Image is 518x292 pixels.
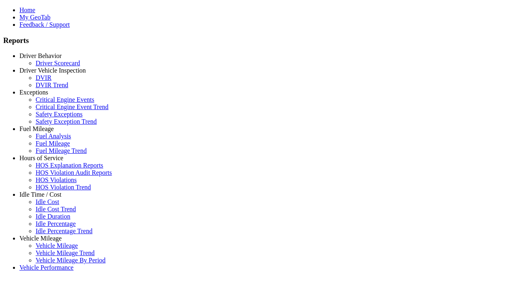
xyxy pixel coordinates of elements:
a: Safety Exception Trend [36,118,97,125]
a: Idle Time / Cost [19,191,62,198]
a: Home [19,6,35,13]
a: Driver Vehicle Inspection [19,67,86,74]
a: Fuel Mileage [36,140,70,147]
a: Hours of Service [19,155,63,161]
h3: Reports [3,36,515,45]
a: DVIR [36,74,51,81]
a: Fuel Mileage Trend [36,147,87,154]
a: Safety Exceptions [36,111,83,118]
a: Idle Duration [36,213,70,220]
a: Vehicle Mileage [36,242,78,249]
a: Idle Cost [36,198,59,205]
a: Fuel Analysis [36,133,71,140]
a: Driver Behavior [19,52,62,59]
a: My GeoTab [19,14,51,21]
a: DVIR Trend [36,82,68,88]
a: Vehicle Mileage Trend [36,249,95,256]
a: HOS Violation Audit Reports [36,169,112,176]
a: Vehicle Performance [19,264,74,271]
a: HOS Violation Trend [36,184,91,191]
a: Idle Percentage [36,220,76,227]
a: HOS Explanation Reports [36,162,103,169]
a: Idle Percentage Trend [36,228,92,234]
a: Driver Scorecard [36,60,80,67]
a: Idle Cost Trend [36,206,76,213]
a: Critical Engine Event Trend [36,103,108,110]
a: Fuel Mileage [19,125,54,132]
a: Feedback / Support [19,21,70,28]
a: Vehicle Mileage By Period [36,257,106,264]
a: Vehicle Mileage [19,235,62,242]
a: Critical Engine Events [36,96,94,103]
a: HOS Violations [36,176,76,183]
a: Exceptions [19,89,48,96]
